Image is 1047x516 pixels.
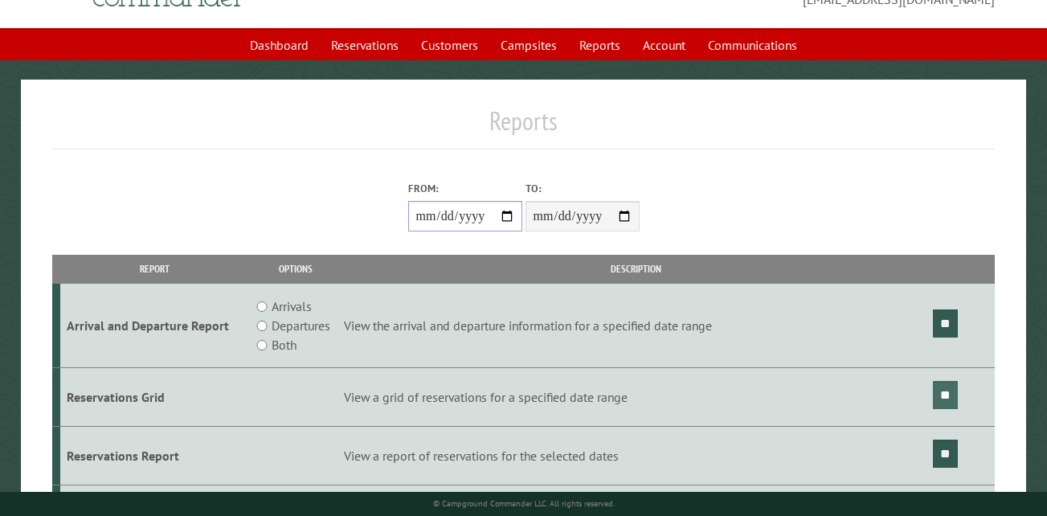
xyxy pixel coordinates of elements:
td: View the arrival and departure information for a specified date range [342,284,930,368]
small: © Campground Commander LLC. All rights reserved. [433,498,615,509]
a: Communications [698,30,807,60]
a: Campsites [491,30,566,60]
td: Reservations Report [60,426,250,485]
td: Reservations Grid [60,368,250,427]
a: Reports [570,30,630,60]
label: Departures [272,316,330,335]
label: Arrivals [272,297,312,316]
td: View a report of reservations for the selected dates [342,426,930,485]
a: Customers [411,30,488,60]
label: Both [272,335,297,354]
a: Reservations [321,30,408,60]
label: From: [408,181,522,196]
th: Options [250,255,342,283]
label: To: [526,181,640,196]
td: Arrival and Departure Report [60,284,250,368]
h1: Reports [52,105,995,149]
a: Dashboard [240,30,318,60]
a: Account [633,30,695,60]
th: Report [60,255,250,283]
td: View a grid of reservations for a specified date range [342,368,930,427]
th: Description [342,255,930,283]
